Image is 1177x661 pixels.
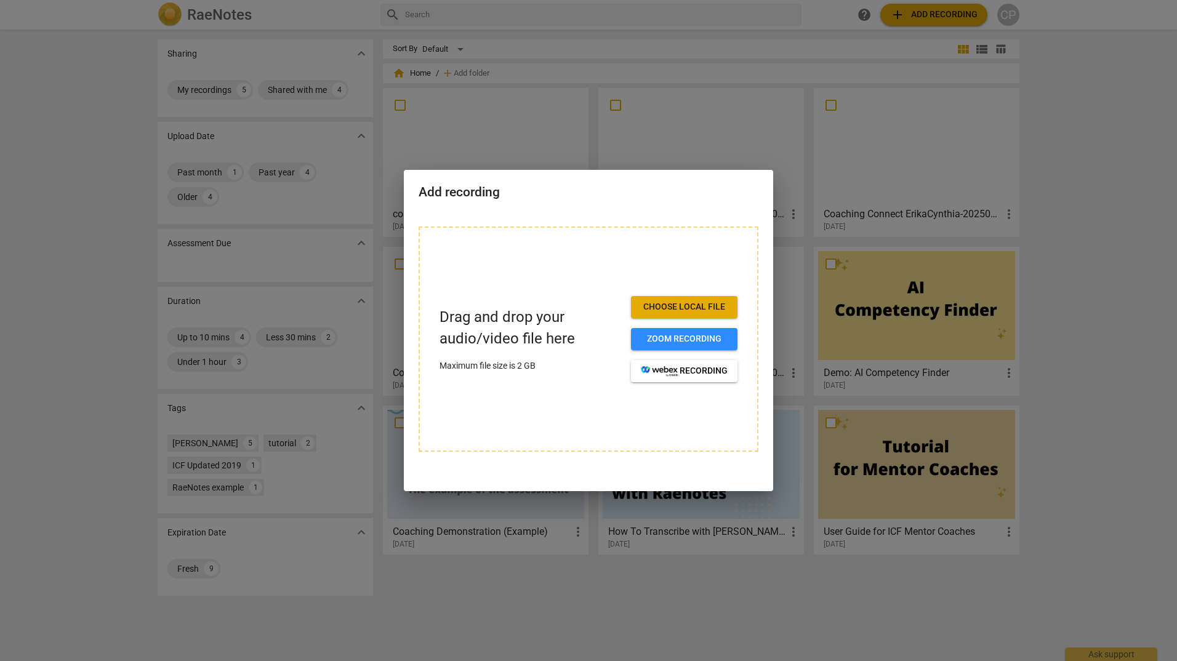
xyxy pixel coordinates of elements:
p: Maximum file size is 2 GB [440,359,621,372]
h2: Add recording [419,185,758,200]
p: Drag and drop your audio/video file here [440,306,621,350]
span: Zoom recording [641,333,728,345]
button: Zoom recording [631,328,737,350]
span: recording [641,365,728,377]
button: Choose local file [631,296,737,318]
button: recording [631,360,737,382]
span: Choose local file [641,301,728,313]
